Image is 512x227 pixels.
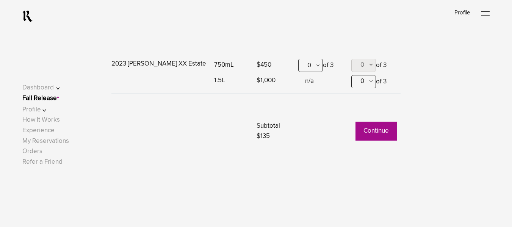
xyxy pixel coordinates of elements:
a: Experience [22,127,55,134]
button: 2023 [PERSON_NAME] XX Estate [111,61,206,69]
div: 750mL [214,59,249,75]
button: Continue [355,122,397,141]
div: 0 [298,59,323,72]
button: Dashboard [22,83,70,93]
a: Profile [454,10,470,16]
div: 1.5L [214,74,249,91]
a: Orders [22,148,42,155]
span: 2023 [PERSON_NAME] XX Estate [111,61,206,67]
span: 0 [360,78,364,85]
div: n/a [305,75,344,88]
lightning-formatted-number: $450 [257,62,271,68]
a: My Reservations [22,138,69,144]
div: of 3 [298,59,344,75]
a: How It Works [22,117,60,123]
a: RealmCellars [22,10,33,22]
lightning-formatted-number: $135 [257,133,270,139]
button: Profile [22,105,70,115]
span: 0 [360,62,364,68]
lightning-formatted-number: $1,000 [257,77,276,84]
a: Fall Release [22,95,57,102]
div: of 3 [351,75,397,91]
div: Subtotal [257,121,294,141]
a: Refer a Friend [22,159,63,165]
div: of 3 [351,59,397,75]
